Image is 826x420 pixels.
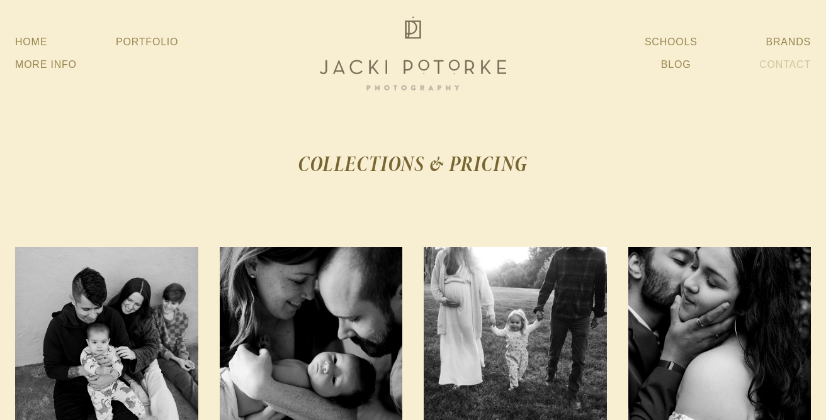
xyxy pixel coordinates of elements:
[15,31,47,53] a: Home
[298,149,528,179] strong: COLLECTIONS & PRICING
[645,31,698,53] a: Schools
[15,53,77,76] a: More Info
[661,53,691,76] a: Blog
[766,31,811,53] a: Brands
[312,13,514,94] img: Jacki Potorke Sacramento Family Photographer
[759,53,811,76] a: Contact
[116,36,178,47] a: Portfolio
